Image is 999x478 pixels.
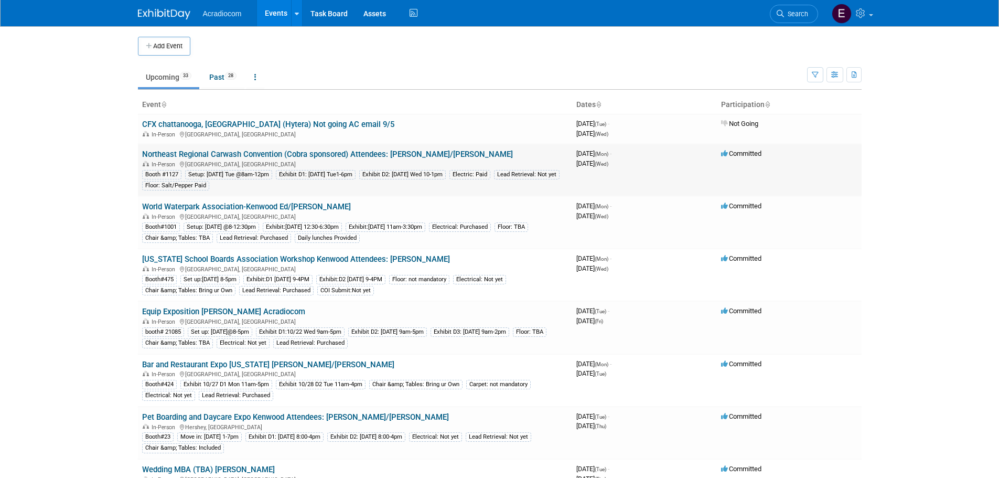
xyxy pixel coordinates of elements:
[263,222,342,232] div: Exhibit:[DATE] 12:30-6:30pm
[142,275,177,284] div: Booth#475
[608,120,609,128] span: -
[595,362,608,367] span: (Mon)
[152,424,178,431] span: In-Person
[138,9,190,19] img: ExhibitDay
[466,380,531,389] div: Carpet: not mandatory
[576,369,606,377] span: [DATE]
[595,266,608,272] span: (Wed)
[595,423,606,429] span: (Thu)
[610,150,611,157] span: -
[317,286,374,295] div: COI Submit:Not yet
[717,96,862,114] th: Participation
[595,214,608,219] span: (Wed)
[142,422,568,431] div: Hershey, [GEOGRAPHIC_DATA]
[721,360,761,368] span: Committed
[142,264,568,273] div: [GEOGRAPHIC_DATA], [GEOGRAPHIC_DATA]
[177,432,242,442] div: Move in: [DATE] 1-7pm
[610,254,611,262] span: -
[595,204,608,209] span: (Mon)
[608,465,609,473] span: -
[276,170,356,179] div: Exhibit D1: [DATE] Tue1-6pm
[152,266,178,273] span: In-Person
[576,360,611,368] span: [DATE]
[143,424,149,429] img: In-Person Event
[595,161,608,167] span: (Wed)
[765,100,770,109] a: Sort by Participation Type
[721,150,761,157] span: Committed
[201,67,244,87] a: Past28
[346,222,425,232] div: Exhibit:[DATE] 11am-3:30pm
[466,432,531,442] div: Lead Retrieval: Not yet
[142,412,449,422] a: Pet Boarding and Daycare Expo Kenwood Attendees: [PERSON_NAME]/[PERSON_NAME]
[576,130,608,137] span: [DATE]
[295,233,360,243] div: Daily lunches Provided
[143,266,149,271] img: In-Person Event
[721,465,761,473] span: Committed
[721,254,761,262] span: Committed
[721,120,758,128] span: Not Going
[595,131,608,137] span: (Wed)
[152,131,178,138] span: In-Person
[142,391,195,400] div: Electrical: Not yet
[199,391,273,400] div: Lead Retrieval: Purchased
[576,412,609,420] span: [DATE]
[369,380,463,389] div: Chair &amp; Tables: Bring ur Own
[316,275,385,284] div: Exhibit:D2 [DATE] 9-4PM
[180,275,240,284] div: Set up:[DATE] 8-5pm
[142,432,174,442] div: Booth#23
[142,130,568,138] div: [GEOGRAPHIC_DATA], [GEOGRAPHIC_DATA]
[576,307,609,315] span: [DATE]
[142,360,394,369] a: Bar and Restaurant Expo [US_STATE] [PERSON_NAME]/[PERSON_NAME]
[142,317,568,325] div: [GEOGRAPHIC_DATA], [GEOGRAPHIC_DATA]
[180,380,272,389] div: Exhibit 10/27 D1 Mon 11am-5pm
[770,5,818,23] a: Search
[595,318,603,324] span: (Fri)
[429,222,491,232] div: Electrical: Purchased
[142,465,275,474] a: Wedding MBA (TBA) [PERSON_NAME]
[152,318,178,325] span: In-Person
[576,465,609,473] span: [DATE]
[138,37,190,56] button: Add Event
[180,72,191,80] span: 33
[576,254,611,262] span: [DATE]
[188,327,252,337] div: Set up: [DATE]@8-5pm
[142,369,568,378] div: [GEOGRAPHIC_DATA], [GEOGRAPHIC_DATA]
[142,222,180,232] div: Booth#1001
[721,202,761,210] span: Committed
[327,432,405,442] div: Exhibit D2: [DATE] 8:00-4pm
[832,4,852,24] img: Elizabeth Martinez
[142,120,394,129] a: CFX chattanooga, [GEOGRAPHIC_DATA] (Hytera) Not going AC email 9/5
[431,327,509,337] div: Exhibit D3: [DATE] 9am-2pm
[225,72,237,80] span: 28
[608,307,609,315] span: -
[389,275,449,284] div: Floor: not mandatory
[143,318,149,324] img: In-Person Event
[273,338,348,348] div: Lead Retrieval: Purchased
[595,371,606,377] span: (Tue)
[142,307,305,316] a: Equip Exposition [PERSON_NAME] Acradiocom
[142,254,450,264] a: [US_STATE] School Boards Association Workshop Kenwood Attendees: [PERSON_NAME]
[142,286,235,295] div: Chair &amp; Tables: Bring ur Own
[142,380,177,389] div: Booth#424
[185,170,272,179] div: Setup: [DATE] Tue @8am-12pm
[595,466,606,472] span: (Tue)
[142,327,184,337] div: booth# 21085
[142,233,213,243] div: Chair &amp; Tables: TBA
[142,338,213,348] div: Chair &amp; Tables: TBA
[142,443,224,453] div: Chair &amp; Tables: Included
[143,161,149,166] img: In-Person Event
[576,202,611,210] span: [DATE]
[449,170,490,179] div: Electric: Paid
[576,422,606,430] span: [DATE]
[143,131,149,136] img: In-Person Event
[143,371,149,376] img: In-Person Event
[409,432,462,442] div: Electrical: Not yet
[142,150,513,159] a: Northeast Regional Carwash Convention (Cobra sponsored) Attendees: [PERSON_NAME]/[PERSON_NAME]
[576,160,608,167] span: [DATE]
[348,327,427,337] div: Exhibit D2: [DATE] 9am-5pm
[513,327,546,337] div: Floor: TBA
[576,150,611,157] span: [DATE]
[784,10,808,18] span: Search
[138,96,572,114] th: Event
[610,202,611,210] span: -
